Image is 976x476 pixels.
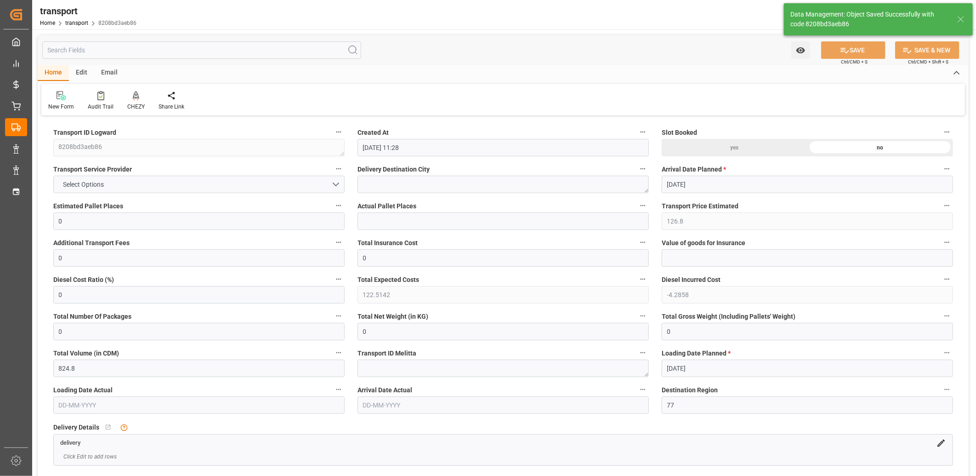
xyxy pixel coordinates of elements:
input: DD-MM-YYYY [662,176,953,193]
span: Actual Pallet Places [357,201,416,211]
textarea: 8208bd3aeb86 [53,139,345,156]
button: Transport Service Provider [333,163,345,175]
div: transport [40,4,136,18]
span: Value of goods for Insurance [662,238,745,248]
span: Created At [357,128,389,138]
button: Estimated Pallet Places [333,200,345,212]
span: Transport Price Estimated [662,201,738,211]
input: Search Fields [42,41,361,59]
span: Loading Date Actual [53,385,113,395]
span: Click Edit to add rows [63,453,117,461]
span: Total Number Of Packages [53,312,131,321]
span: Select Options [59,180,109,189]
div: Email [94,65,125,81]
button: Total Volume (in CDM) [333,347,345,359]
button: open menu [791,41,810,59]
span: Total Insurance Cost [357,238,418,248]
input: DD-MM-YYYY [53,396,345,414]
a: delivery [60,439,80,446]
input: DD-MM-YYYY HH:MM [357,139,649,156]
div: yes [662,139,807,156]
span: Slot Booked [662,128,697,138]
button: Actual Pallet Places [637,200,649,212]
button: Transport Price Estimated [941,200,953,212]
div: New Form [48,103,74,111]
a: Home [40,20,55,26]
button: Additional Transport Fees [333,236,345,248]
span: Transport Service Provider [53,165,132,174]
button: Value of goods for Insurance [941,236,953,248]
span: Transport ID Melitta [357,349,416,358]
a: transport [65,20,88,26]
span: Delivery Destination City [357,165,430,174]
div: Data Management: Object Saved Successfully with code 8208bd3aeb86 [790,10,948,29]
input: DD-MM-YYYY [357,396,649,414]
span: Transport ID Logward [53,128,116,138]
button: Total Number Of Packages [333,310,345,322]
button: SAVE & NEW [895,41,959,59]
button: Loading Date Planned * [941,347,953,359]
div: Edit [69,65,94,81]
button: open menu [53,176,345,193]
div: Home [38,65,69,81]
button: Arrival Date Actual [637,384,649,396]
button: Total Insurance Cost [637,236,649,248]
button: Arrival Date Planned * [941,163,953,175]
span: Ctrl/CMD + Shift + S [908,58,948,65]
span: Total Net Weight (in KG) [357,312,428,321]
div: CHEZY [127,103,145,111]
button: Diesel Incurred Cost [941,273,953,285]
button: Transport ID Logward [333,126,345,138]
button: Loading Date Actual [333,384,345,396]
span: Total Gross Weight (Including Pallets' Weight) [662,312,795,321]
span: Diesel Incurred Cost [662,275,721,285]
textarea: [GEOGRAPHIC_DATA] [357,176,649,193]
span: Total Volume (in CDM) [53,349,119,358]
span: delivery [60,440,80,447]
button: Total Expected Costs [637,273,649,285]
button: Diesel Cost Ratio (%) [333,273,345,285]
button: Delivery Destination City [637,163,649,175]
button: Transport ID Melitta [637,347,649,359]
button: Destination Region [941,384,953,396]
button: Created At [637,126,649,138]
div: no [807,139,953,156]
div: Audit Trail [88,103,113,111]
button: Total Net Weight (in KG) [637,310,649,322]
button: Total Gross Weight (Including Pallets' Weight) [941,310,953,322]
div: Share Link [159,103,184,111]
span: Total Expected Costs [357,275,419,285]
span: Arrival Date Actual [357,385,412,395]
button: Slot Booked [941,126,953,138]
span: Delivery Details [53,423,99,432]
span: Estimated Pallet Places [53,201,123,211]
button: SAVE [821,41,885,59]
span: Diesel Cost Ratio (%) [53,275,114,285]
span: Additional Transport Fees [53,238,130,248]
span: Arrival Date Planned [662,165,726,174]
span: Ctrl/CMD + S [841,58,868,65]
span: Loading Date Planned [662,349,731,358]
input: DD-MM-YYYY [662,360,953,377]
span: Destination Region [662,385,718,395]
